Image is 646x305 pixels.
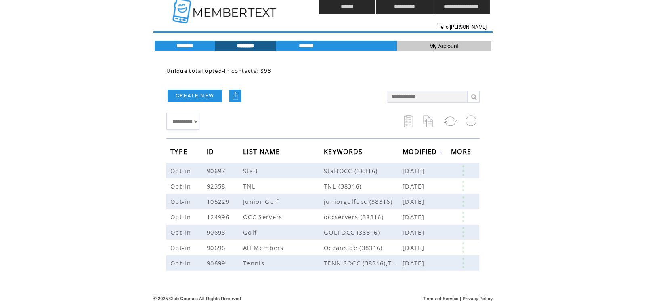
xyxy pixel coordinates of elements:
[170,167,193,175] span: Opt-in
[324,228,403,236] span: GOLFOCC (38316)
[403,197,426,205] span: [DATE]
[207,167,228,175] span: 90697
[243,182,258,190] span: TNL
[166,67,272,74] span: Unique total opted-in contacts: 898
[243,149,282,154] a: LIST NAME
[403,228,426,236] span: [DATE]
[462,296,493,301] a: Privacy Policy
[170,149,189,154] a: TYPE
[243,167,260,175] span: Staff
[207,182,228,190] span: 92358
[324,197,403,205] span: juniorgolfocc (38316)
[324,167,403,175] span: StaffOCC (38316)
[243,259,266,267] span: Tennis
[243,145,282,160] span: LIST NAME
[324,145,365,160] span: KEYWORDS
[170,145,189,160] span: TYPE
[429,43,459,49] span: My Account
[170,244,193,252] span: Opt-in
[451,145,473,160] span: MORE
[207,228,228,236] span: 90698
[403,149,442,154] a: MODIFIED↓
[207,197,231,205] span: 105229
[324,149,365,154] a: KEYWORDS
[231,92,239,100] img: upload.png
[437,24,487,30] span: Hello [PERSON_NAME]
[243,213,285,221] span: OCC Servers
[324,182,403,190] span: TNL (38316)
[170,228,193,236] span: Opt-in
[403,145,439,160] span: MODIFIED
[324,259,403,267] span: TENNISOCC (38316),TennisOCC (40691)
[403,182,426,190] span: [DATE]
[243,228,259,236] span: Golf
[324,213,403,221] span: occservers (38316)
[170,182,193,190] span: Opt-in
[207,213,231,221] span: 124996
[403,167,426,175] span: [DATE]
[243,197,281,205] span: Junior Golf
[207,259,228,267] span: 90699
[170,259,193,267] span: Opt-in
[168,90,222,102] a: CREATE NEW
[207,149,216,154] a: ID
[153,296,241,301] span: © 2025 Club Courses All Rights Reserved
[403,213,426,221] span: [DATE]
[423,296,459,301] a: Terms of Service
[207,145,216,160] span: ID
[403,259,426,267] span: [DATE]
[403,244,426,252] span: [DATE]
[170,197,193,205] span: Opt-in
[460,296,461,301] span: |
[324,244,403,252] span: Oceanside (38316)
[207,244,228,252] span: 90696
[243,244,286,252] span: All Members
[170,213,193,221] span: Opt-in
